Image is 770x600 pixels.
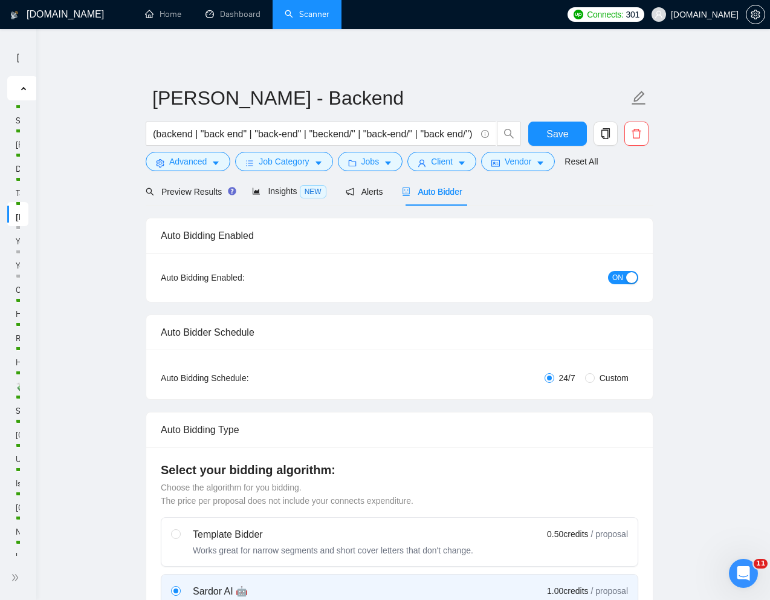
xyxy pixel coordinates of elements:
[631,90,647,106] span: edit
[212,158,220,168] span: caret-down
[285,9,329,19] a: searchScanner
[145,9,181,19] a: homeHome
[7,371,28,396] li: 💸 Yevhen - React General - СL
[338,152,403,171] button: folderJobscaret-down
[314,158,323,168] span: caret-down
[16,327,20,351] a: Real Estate - [GEOGRAPHIC_DATA] - React General - СL
[205,9,260,19] a: dashboardDashboard
[7,47,28,71] li: New Scanner
[7,517,28,541] li: NZ&Australia - Yevhen - React General - СL
[402,187,462,197] span: Auto Bidder
[624,122,649,146] button: delete
[16,375,20,399] a: 💸 Yevhen - React General - СL
[161,483,413,506] span: Choose the algorithm for you bidding. The price per proposal does not include your connects expen...
[7,202,28,226] li: Ihor - Backend
[481,130,489,138] span: info-circle
[7,420,28,444] li: Switzerland - Yevhen - React General - СL
[161,218,638,253] div: Auto Bidding Enabled
[193,584,381,599] div: Sardor AI 🤖
[227,186,238,197] div: Tooltip anchor
[346,187,383,197] span: Alerts
[16,157,20,181] a: Devops - [PERSON_NAME]
[161,412,638,447] div: Auto Bidding Type
[11,572,23,584] span: double-right
[161,315,638,350] div: Auto Bidder Schedule
[547,584,588,598] span: 1.00 credits
[746,10,765,19] a: setting
[7,347,28,371] li: Healthcare Yevhen - React General - СL
[754,559,768,569] span: 11
[7,396,28,420] li: SaaS - Yevhen - React General - СL
[156,158,164,168] span: setting
[252,186,326,196] span: Insights
[16,302,20,327] a: HR&CRM - Yevhen - React General - СL
[16,520,20,544] a: NZ&Australia - Yevhen - React General - СL
[161,271,320,284] div: Auto Bidding Enabled:
[193,527,473,542] div: Template Bidder
[153,126,476,142] input: Search Freelance Jobs...
[16,544,20,569] a: USA - Yevhen - React General - СL
[458,158,466,168] span: caret-down
[402,187,410,196] span: robot
[245,158,254,168] span: bars
[7,492,28,517] li: UAE+Saudi - Yevhen - React General - СL
[169,155,207,168] span: Advanced
[7,468,28,492] li: Israel - Yevhen - React General - СL
[418,158,426,168] span: user
[746,10,765,19] span: setting
[7,129,28,154] li: Kostya Zgara - Full-Stack dev
[146,187,233,197] span: Preview Results
[626,8,639,21] span: 301
[16,496,20,520] a: [GEOGRAPHIC_DATA]+Saudi - Yevhen - React General - СL
[497,122,521,146] button: search
[16,133,20,157] a: [PERSON_NAME] - Full-Stack dev
[729,559,758,588] iframe: Intercom live chat
[7,178,28,202] li: Taras - Backend
[16,278,20,302] a: Copy of [PERSON_NAME]
[384,158,392,168] span: caret-down
[16,399,20,423] a: SaaS - Yevhen - React General - СL
[481,152,555,171] button: idcardVendorcaret-down
[431,155,453,168] span: Client
[16,448,20,472] a: UK - Yevhen - React General - СL
[591,585,628,597] span: / proposal
[7,250,28,275] li: Yevhen - Swift
[7,323,28,347] li: Real Estate - Yevhen - React General - СL
[16,206,20,230] a: [PERSON_NAME] - Backend
[16,351,20,375] a: Healthcare Yevhen - React General - СL
[161,371,320,385] div: Auto Bidding Schedule:
[594,122,618,146] button: copy
[7,275,28,299] li: Copy of Yevhen - Swift
[546,126,568,142] span: Save
[7,226,28,250] li: Yevhen - Swift+iOS
[7,105,28,129] li: Solution Architect - Kostya Zgara
[16,472,20,496] a: Israel - Yevhen - React General - СL
[505,155,531,168] span: Vendor
[491,158,500,168] span: idcard
[595,371,633,385] span: Custom
[587,8,623,21] span: Connects:
[10,5,19,25] img: logo
[7,299,28,323] li: HR&CRM - Yevhen - React General - СL
[16,181,20,206] a: Taras - Backend
[565,155,598,168] a: Reset All
[16,423,20,448] a: [GEOGRAPHIC_DATA] - Yevhen - React General - СL
[591,528,628,540] span: / proposal
[16,254,20,278] a: Yevhen - Swift
[574,10,583,19] img: upwork-logo.png
[252,187,260,195] span: area-chart
[612,271,623,284] span: ON
[193,544,473,556] div: Works great for narrow segments and short cover letters that don't change.
[407,152,476,171] button: userClientcaret-down
[146,152,230,171] button: settingAdvancedcaret-down
[348,158,357,168] span: folder
[7,154,28,178] li: Devops - Kostya Zgara
[152,83,629,113] input: Scanner name...
[235,152,332,171] button: barsJob Categorycaret-down
[361,155,380,168] span: Jobs
[547,527,588,541] span: 0.50 credits
[300,185,326,198] span: NEW
[746,5,765,24] button: setting
[536,158,545,168] span: caret-down
[625,128,648,139] span: delete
